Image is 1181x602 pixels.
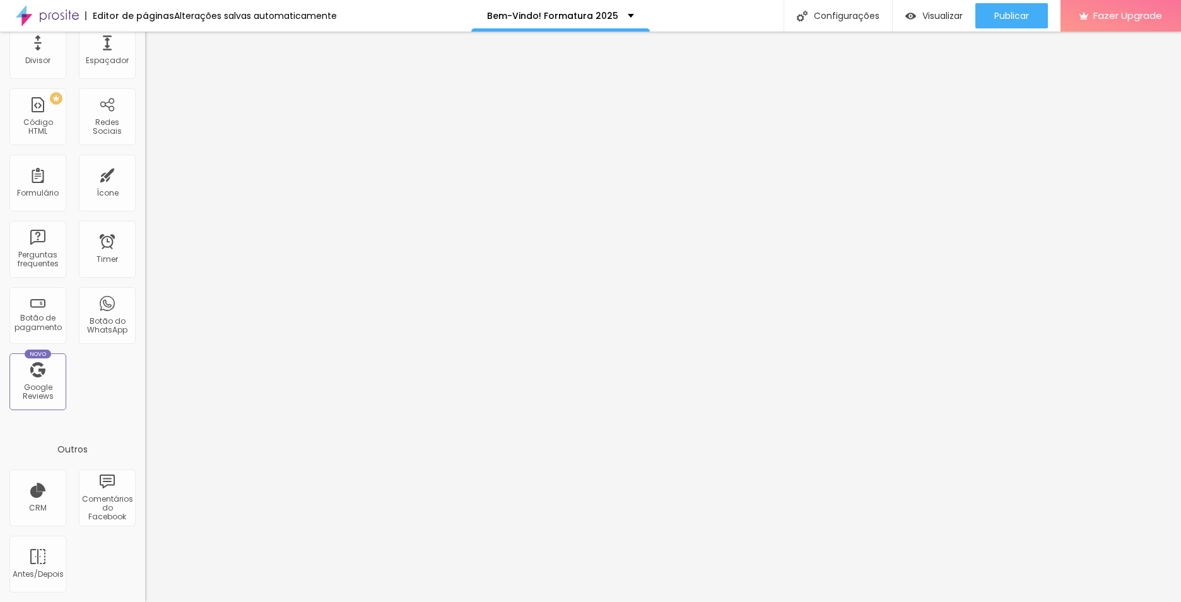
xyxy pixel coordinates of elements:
[82,317,132,335] div: Botão do WhatsApp
[29,504,47,512] div: CRM
[487,11,618,20] p: Bem-Vindo! Formatura 2025
[893,3,975,28] button: Visualizar
[25,56,50,65] div: Divisor
[797,11,808,21] img: Icone
[13,570,62,579] div: Antes/Depois
[975,3,1048,28] button: Publicar
[86,56,129,65] div: Espaçador
[145,32,1181,602] iframe: Editor
[13,383,62,401] div: Google Reviews
[82,495,132,522] div: Comentários do Facebook
[13,314,62,332] div: Botão de pagamento
[905,11,916,21] img: view-1.svg
[25,350,52,358] div: Novo
[1093,10,1162,21] span: Fazer Upgrade
[97,255,118,264] div: Timer
[85,11,174,20] div: Editor de páginas
[97,189,119,198] div: Ícone
[82,118,132,136] div: Redes Sociais
[922,11,963,21] span: Visualizar
[13,251,62,269] div: Perguntas frequentes
[994,11,1029,21] span: Publicar
[13,118,62,136] div: Código HTML
[174,11,337,20] div: Alterações salvas automaticamente
[17,189,59,198] div: Formulário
